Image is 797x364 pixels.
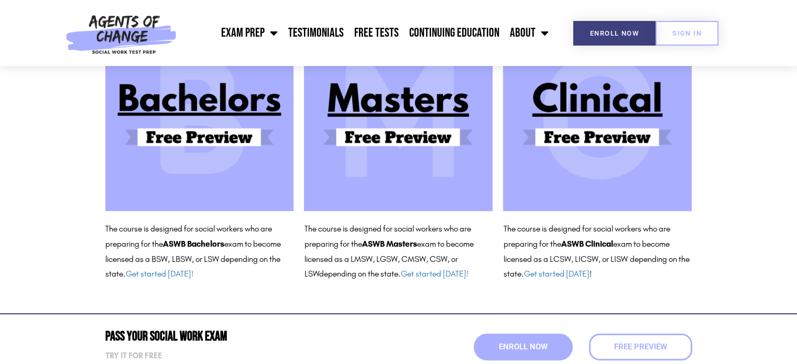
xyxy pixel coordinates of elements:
a: Exam Prep [216,20,283,46]
a: Get started [DATE]! [400,269,468,279]
a: Get started [DATE] [523,269,589,279]
a: Testimonials [283,20,349,46]
h2: Pass Your Social Work Exam [105,330,394,343]
span: depending on the state. [319,269,468,279]
strong: Try it for free [105,351,162,360]
a: Enroll Now [573,21,656,46]
a: Get started [DATE]! [126,269,193,279]
span: Enroll Now [590,30,639,37]
span: Enroll Now [499,343,548,351]
span: Free Preview [614,343,667,351]
a: Continuing Education [404,20,505,46]
a: Free Tests [349,20,404,46]
nav: Menu [182,20,554,46]
span: SIGN IN [672,30,702,37]
a: About [505,20,554,46]
b: ASWB Clinical [561,239,613,249]
p: The course is designed for social workers who are preparing for the exam to become licensed as a ... [304,222,493,282]
b: ASWB Masters [362,239,417,249]
a: SIGN IN [656,21,718,46]
span: . ! [521,269,591,279]
p: The course is designed for social workers who are preparing for the exam to become licensed as a ... [105,222,294,282]
p: The course is designed for social workers who are preparing for the exam to become licensed as a ... [503,222,692,282]
a: Free Preview [589,334,692,360]
b: ASWB Bachelors [163,239,224,249]
a: Enroll Now [474,334,573,360]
